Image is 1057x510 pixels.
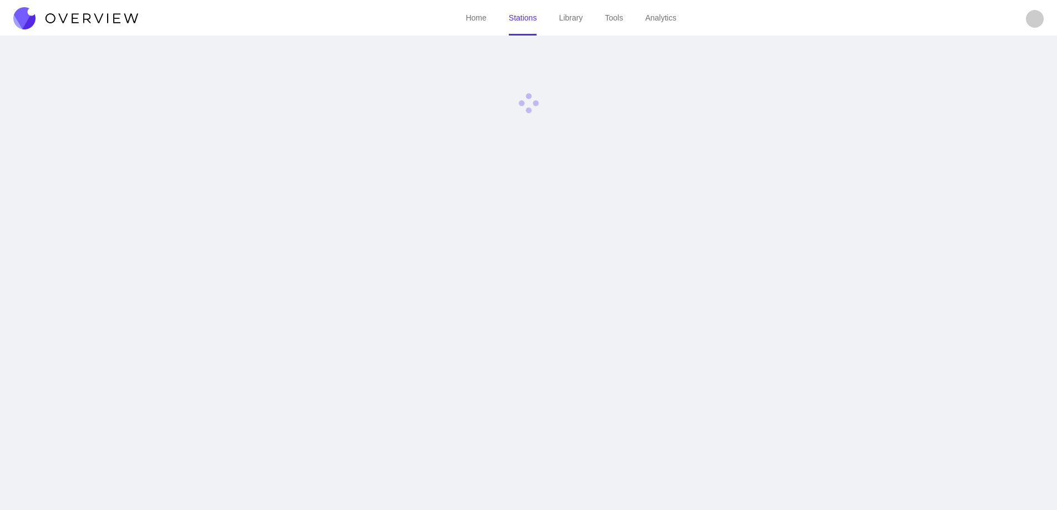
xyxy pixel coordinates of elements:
a: Stations [509,13,537,22]
a: Analytics [645,13,676,22]
a: Home [466,13,486,22]
a: Library [559,13,583,22]
a: Tools [605,13,623,22]
img: Overview [13,7,138,29]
